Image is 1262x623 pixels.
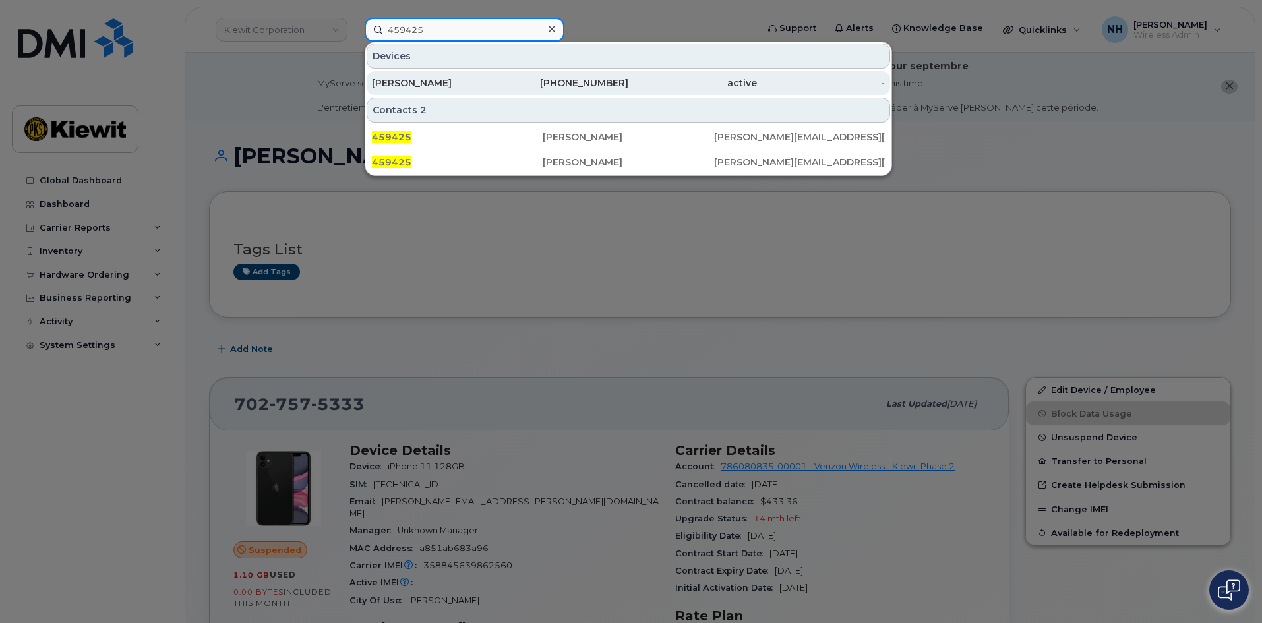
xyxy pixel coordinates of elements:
[714,156,885,169] div: [PERSON_NAME][EMAIL_ADDRESS][PERSON_NAME][DOMAIN_NAME]
[367,150,890,174] a: 459425[PERSON_NAME][PERSON_NAME][EMAIL_ADDRESS][PERSON_NAME][DOMAIN_NAME]
[372,131,411,143] span: 459425
[500,76,629,90] div: [PHONE_NUMBER]
[420,104,427,117] span: 2
[372,156,411,168] span: 459425
[1218,579,1240,601] img: Open chat
[367,71,890,95] a: [PERSON_NAME][PHONE_NUMBER]active-
[367,125,890,149] a: 459425[PERSON_NAME][PERSON_NAME][EMAIL_ADDRESS][PERSON_NAME][DOMAIN_NAME]
[367,44,890,69] div: Devices
[372,76,500,90] div: [PERSON_NAME]
[757,76,886,90] div: -
[628,76,757,90] div: active
[543,131,713,144] div: [PERSON_NAME]
[714,131,885,144] div: [PERSON_NAME][EMAIL_ADDRESS][PERSON_NAME][DOMAIN_NAME]
[367,98,890,123] div: Contacts
[543,156,713,169] div: [PERSON_NAME]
